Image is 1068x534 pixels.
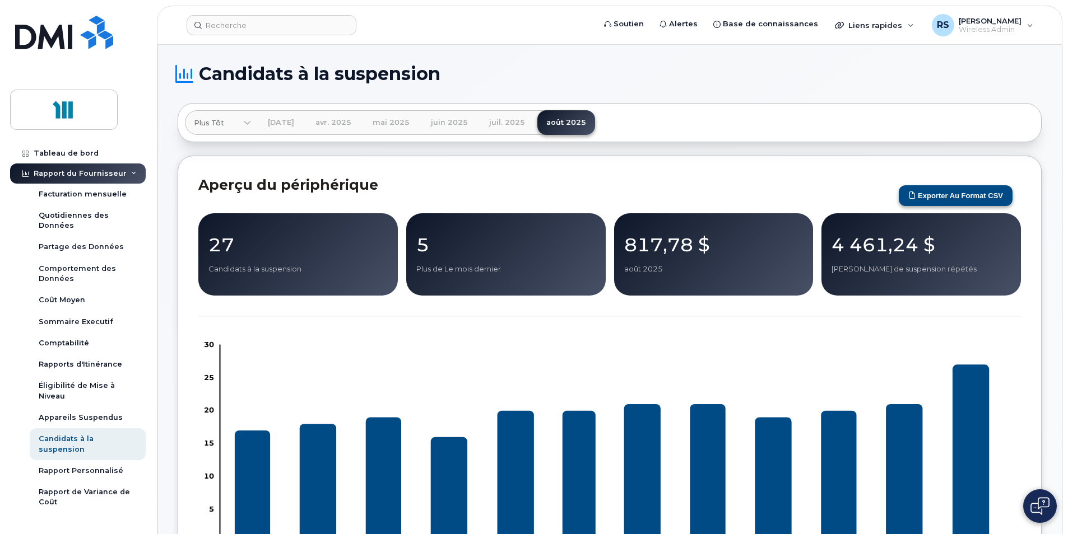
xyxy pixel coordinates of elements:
[416,235,596,255] p: 5
[624,235,804,255] p: 817,78 $
[204,405,214,414] tspan: 20
[204,471,214,480] tspan: 10
[194,118,224,128] span: Plus tôt
[899,185,1013,206] button: Exporter au format CSV
[422,110,477,135] a: juin 2025
[832,235,1011,255] p: 4 461,24 $
[259,110,303,135] a: [DATE]
[624,264,804,274] p: août 2025
[307,110,360,135] a: avr. 2025
[199,65,440,82] span: Candidats à la suspension
[204,340,214,349] tspan: 30
[537,110,595,135] a: août 2025
[204,438,214,447] tspan: 15
[209,504,214,513] tspan: 5
[480,110,534,135] a: juil. 2025
[832,264,1011,274] p: [PERSON_NAME] de suspension répétés
[416,264,596,274] p: Plus de Le mois dernier
[1030,497,1050,515] img: Open chat
[364,110,419,135] a: mai 2025
[208,235,388,255] p: 27
[198,176,893,193] h2: Aperçu du périphérique
[208,264,388,274] p: Candidats à la suspension
[204,373,214,382] tspan: 25
[185,110,251,135] a: Plus tôt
